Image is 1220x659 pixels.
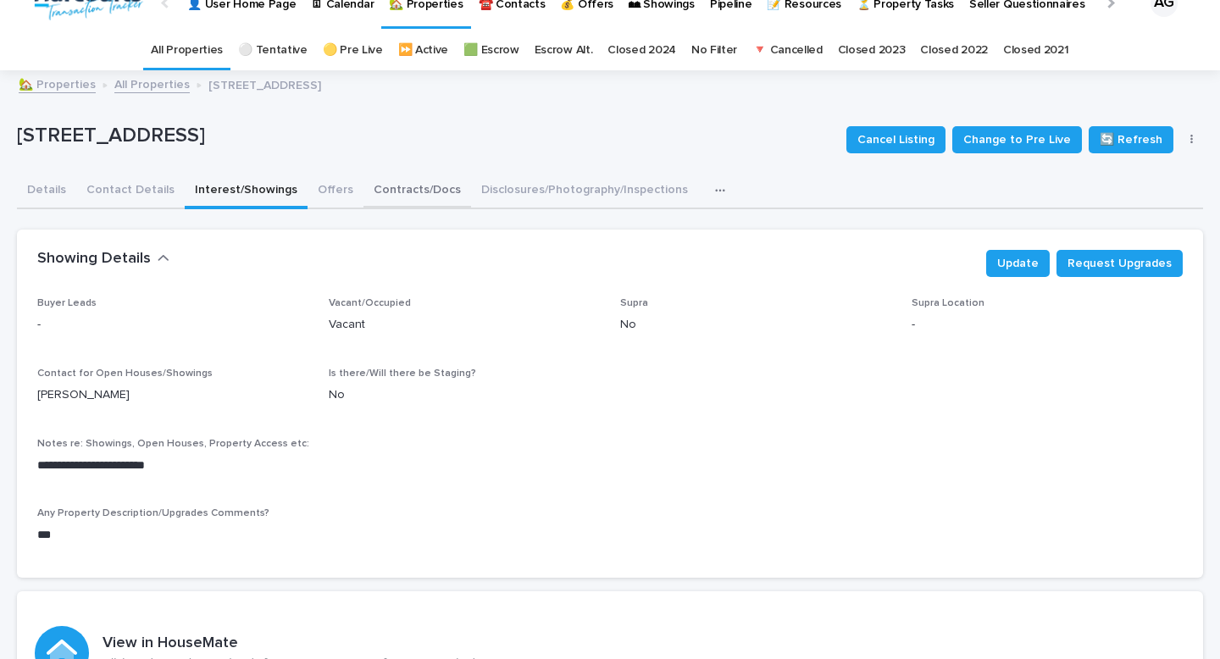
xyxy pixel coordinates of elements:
p: [PERSON_NAME] [37,386,308,404]
h3: View in HouseMate [103,634,509,653]
button: Showing Details [37,250,169,269]
span: Is there/Will there be Staging? [329,368,476,379]
a: 🟡 Pre Live [323,30,383,70]
span: Request Upgrades [1067,255,1172,272]
span: Buyer Leads [37,298,97,308]
p: - [37,316,308,334]
a: 🏡 Properties [19,74,96,93]
button: Change to Pre Live [952,126,1082,153]
span: Vacant/Occupied [329,298,411,308]
p: No [329,386,600,404]
button: Disclosures/Photography/Inspections [471,174,698,209]
button: Update [986,250,1050,277]
span: Contact for Open Houses/Showings [37,368,213,379]
a: Closed 2021 [1003,30,1069,70]
span: Supra Location [912,298,984,308]
a: All Properties [151,30,223,70]
a: All Properties [114,74,190,93]
span: Cancel Listing [857,131,934,148]
button: 🔄 Refresh [1089,126,1173,153]
span: 🔄 Refresh [1100,131,1162,148]
button: Cancel Listing [846,126,945,153]
a: ⚪️ Tentative [238,30,308,70]
span: Supra [620,298,648,308]
a: ⏩ Active [398,30,449,70]
button: Details [17,174,76,209]
a: 🔻 Cancelled [752,30,823,70]
button: Contact Details [76,174,185,209]
a: Closed 2024 [607,30,676,70]
h2: Showing Details [37,250,151,269]
a: Escrow Alt. [535,30,593,70]
a: Closed 2023 [838,30,906,70]
span: Any Property Description/Upgrades Comments? [37,508,269,518]
button: Request Upgrades [1056,250,1183,277]
a: 🟩 Escrow [463,30,519,70]
button: Contracts/Docs [363,174,471,209]
a: No Filter [691,30,737,70]
span: Notes re: Showings, Open Houses, Property Access etc: [37,439,309,449]
p: No [620,316,891,334]
p: [STREET_ADDRESS] [17,124,833,148]
p: - [912,316,1183,334]
p: [STREET_ADDRESS] [208,75,321,93]
span: Update [997,255,1039,272]
a: Closed 2022 [920,30,988,70]
p: Vacant [329,316,600,334]
button: Offers [308,174,363,209]
span: Change to Pre Live [963,131,1071,148]
button: Interest/Showings [185,174,308,209]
